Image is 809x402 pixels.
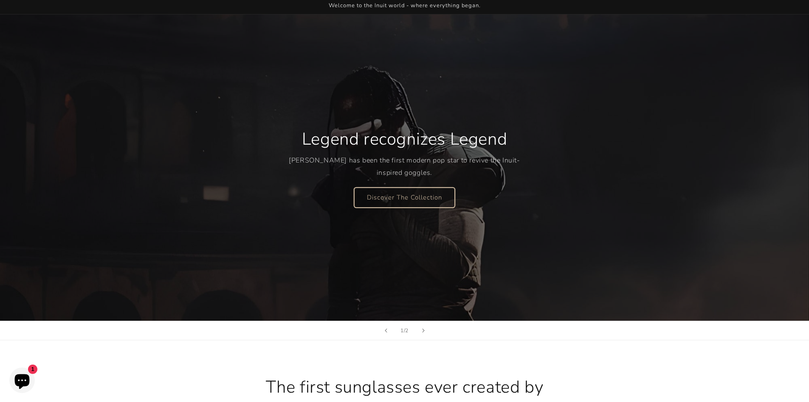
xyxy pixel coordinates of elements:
span: 1 [400,326,404,335]
span: / [404,326,406,335]
h2: Legend recognizes Legend [302,128,507,150]
a: Discover The Collection [354,187,455,207]
button: Previous slide [377,321,395,340]
span: 2 [405,326,409,335]
button: Next slide [414,321,433,340]
span: Welcome to the Inuit world - where everything began. [329,2,481,9]
inbox-online-store-chat: Shopify online store chat [7,368,37,395]
p: [PERSON_NAME] has been the first modern pop star to revive the Inuit-inspired goggles. [289,154,520,179]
